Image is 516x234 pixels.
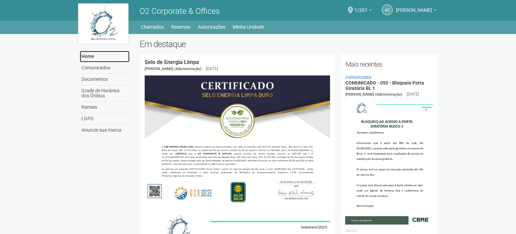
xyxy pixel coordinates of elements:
[345,59,433,69] h2: Mais recentes
[355,8,372,14] a: 1/207
[140,6,220,16] span: O2 Corporate & Offices
[406,91,418,97] div: [DATE]
[382,4,393,15] a: AC
[396,1,432,13] span: Andréa Cunha
[345,98,433,224] img: COMUNICADO%20-%20055%20-%20Bloqueio%20Porta%20Girat%C3%B3ria%20BL%201.jpg
[80,85,130,102] a: Grade de Horários dos Ônibus
[198,22,225,32] a: Autorizações
[206,66,218,72] div: [DATE]
[233,22,264,32] a: Minha Unidade
[145,67,201,71] span: [PERSON_NAME] (Administração)
[78,3,128,44] img: logo.jpg
[80,113,130,125] a: LGPD
[140,39,438,49] h2: Em destaque
[145,59,199,65] a: Selo de Energia Limpa
[80,62,130,74] a: Comunicados
[80,74,130,85] a: Documentos
[345,80,424,91] a: COMUNICADO - 055 - Bloqueio Porta Giratória BL 1
[355,1,367,13] span: 1/207
[80,125,130,136] a: Anuncie sua marca
[345,92,402,97] span: [PERSON_NAME] (Administração)
[396,8,436,14] a: [PERSON_NAME]
[345,75,371,80] a: Comunicados
[141,22,164,32] a: Chamados
[145,75,330,207] img: COMUNICADO%20-%20054%20-%20Selo%20de%20Energia%20Limpa%20-%20P%C3%A1g.%202.jpg
[345,228,433,234] li: Anexos
[171,22,190,32] a: Reservas
[80,51,130,62] a: Home
[80,102,130,113] a: Ramais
